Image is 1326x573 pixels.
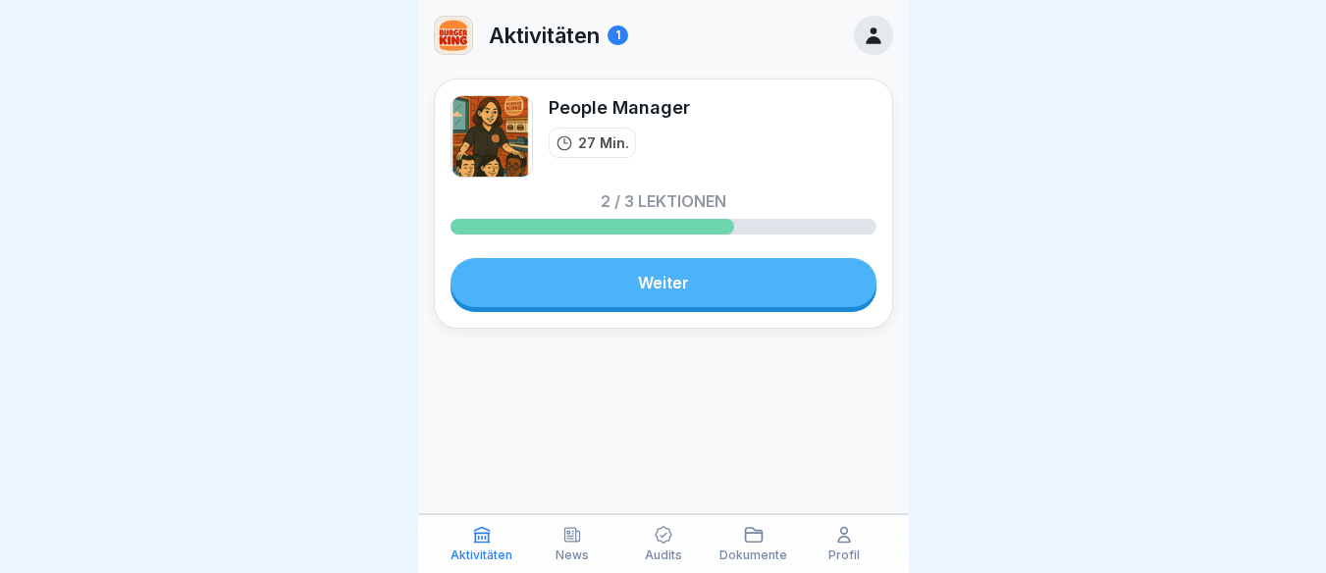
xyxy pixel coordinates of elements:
[435,17,472,54] img: w2f18lwxr3adf3talrpwf6id.png
[645,548,682,562] p: Audits
[608,26,628,45] div: 1
[556,548,589,562] p: News
[601,193,726,209] p: 2 / 3 Lektionen
[719,548,787,562] p: Dokumente
[451,258,876,307] a: Weiter
[451,95,533,178] img: xc3x9m9uz5qfs93t7kmvoxs4.png
[828,548,860,562] p: Profil
[451,548,512,562] p: Aktivitäten
[489,23,600,48] p: Aktivitäten
[549,95,690,120] div: People Manager
[578,132,629,153] p: 27 Min.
